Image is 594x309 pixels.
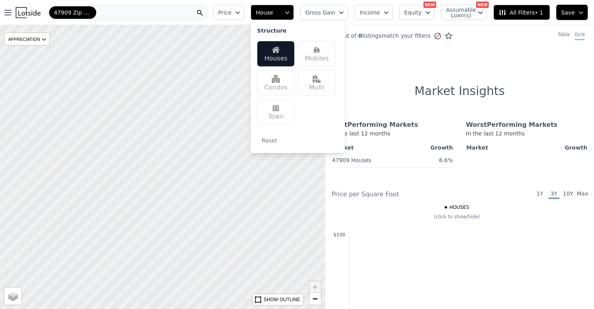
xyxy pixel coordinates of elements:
button: Price [213,5,244,20]
span: 1Y [534,190,545,199]
div: Worst Performing Markets [466,120,588,130]
span: Save [561,9,575,16]
button: Reset [257,134,282,147]
a: Layers [4,287,22,305]
img: Multi [313,75,321,83]
img: Lotside [16,7,40,18]
div: out of listings [325,32,453,40]
div: In the last 12 months [466,130,588,142]
button: Save [556,5,588,20]
div: Grid [575,31,585,40]
span: Assumable Loan(s) [446,7,471,18]
span: match your filters [381,32,431,40]
th: Growth [409,142,453,153]
div: Best Performing Markets [332,120,453,130]
span: 0 [356,33,362,39]
text: $100 [333,232,345,238]
span: Max [577,190,588,199]
div: Price per Square Foot [332,190,460,199]
span: 3Y [548,190,559,199]
a: Zoom out [309,293,321,305]
div: SHOW OUTLINE [264,296,300,303]
th: Market [466,142,526,153]
img: Condos [272,75,280,83]
span: HOUSES [449,204,469,210]
span: House [256,9,281,16]
span: 6.6% [439,157,453,163]
button: Gross Gain [300,5,348,20]
div: Table [558,31,570,40]
div: (click to show/hide) [326,214,588,220]
div: Multi [298,70,335,96]
span: − [313,294,318,304]
span: Gross Gain [305,9,335,16]
button: Assumable Loan(s) [441,5,487,20]
div: House [251,20,345,153]
img: Town [272,104,280,112]
div: Structure [257,27,286,35]
div: NEW [423,2,436,8]
div: In the last 12 months [332,130,453,142]
div: Mobiles [298,41,335,67]
th: Market [332,142,409,153]
button: Equity [399,5,434,20]
button: House [251,5,294,20]
div: APPRECIATION [4,33,50,46]
span: Equity [404,9,422,16]
span: Income [359,9,380,16]
img: Mobiles [313,46,321,54]
span: 10Y [563,190,574,199]
button: Income [354,5,393,20]
div: Town [257,99,295,125]
span: 47909 Zip Code [54,9,92,16]
div: Houses [257,41,295,67]
h1: Market Insights [414,84,505,98]
span: + [313,282,318,292]
img: Houses [272,46,280,54]
div: NEW [476,2,489,8]
span: Price [218,9,231,16]
th: Growth [526,142,588,153]
a: Zoom in [309,281,321,293]
span: All Filters • 1 [499,9,543,16]
a: 47909 Houses [332,154,371,164]
button: All Filters• 1 [493,5,550,20]
div: Condos [257,70,295,96]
